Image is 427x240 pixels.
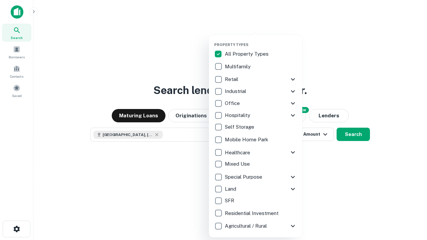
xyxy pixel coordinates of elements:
iframe: Chat Widget [394,187,427,219]
p: All Property Types [225,50,270,58]
p: Industrial [225,87,248,95]
div: Office [214,97,297,109]
p: Mobile Home Park [225,136,270,144]
p: Office [225,99,241,107]
div: Industrial [214,85,297,97]
p: Agricultural / Rural [225,222,268,230]
p: Land [225,185,238,193]
p: Residential Investment [225,209,280,217]
p: SFR [225,197,236,205]
div: Hospitality [214,109,297,121]
p: Hospitality [225,111,252,119]
p: Healthcare [225,149,252,157]
p: Self Storage [225,123,256,131]
div: Special Purpose [214,171,297,183]
p: Mixed Use [225,160,251,168]
p: Special Purpose [225,173,264,181]
div: Retail [214,73,297,85]
p: Retail [225,75,240,83]
p: Multifamily [225,63,252,71]
div: Land [214,183,297,195]
div: Agricultural / Rural [214,220,297,232]
span: Property Types [214,43,249,47]
div: Healthcare [214,146,297,158]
